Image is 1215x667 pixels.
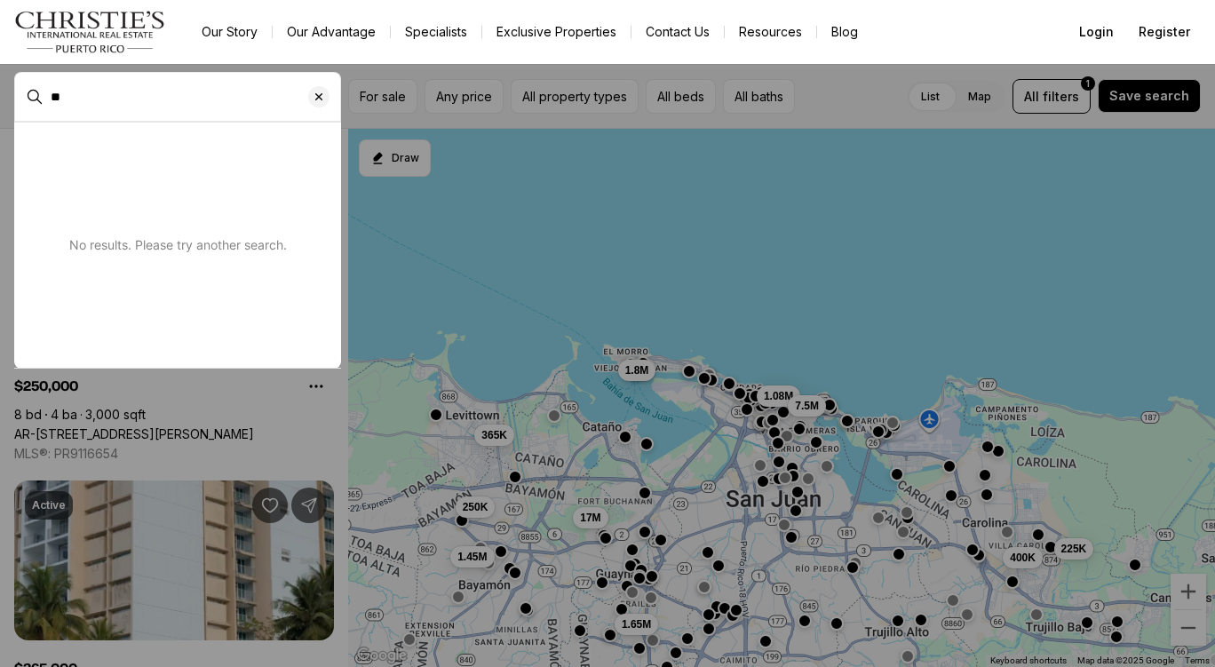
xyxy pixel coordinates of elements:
span: Register [1139,25,1190,39]
a: Blog [817,20,872,44]
span: Login [1079,25,1114,39]
button: Login [1068,14,1124,50]
a: Resources [725,20,816,44]
p: No results. Please try another search. [14,238,341,252]
button: Contact Us [631,20,724,44]
a: Our Advantage [273,20,390,44]
a: Specialists [391,20,481,44]
img: logo [14,11,166,53]
a: Our Story [187,20,272,44]
a: Exclusive Properties [482,20,631,44]
button: Clear search input [308,73,340,121]
button: Register [1128,14,1201,50]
